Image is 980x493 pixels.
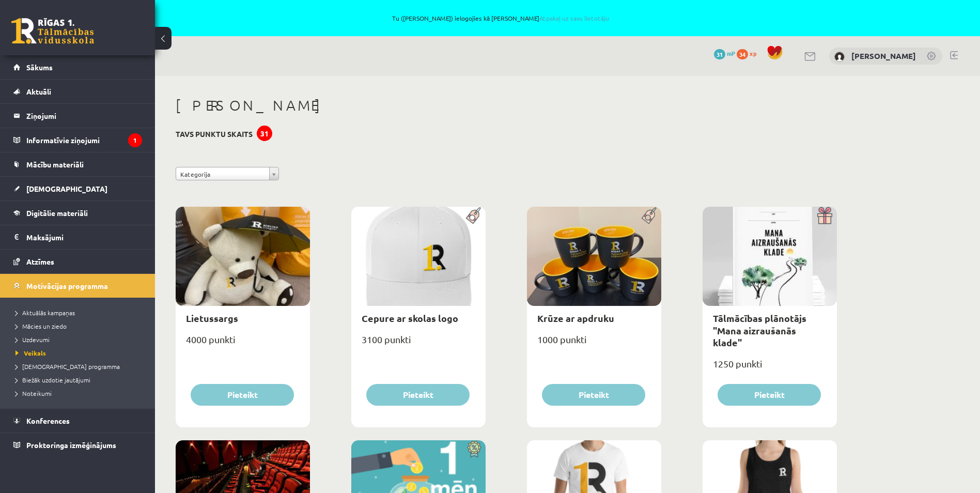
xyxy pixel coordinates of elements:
[257,126,272,141] div: 31
[13,201,142,225] a: Digitālie materiāli
[128,133,142,147] i: 1
[13,250,142,273] a: Atzīmes
[13,225,142,249] a: Maksājumi
[26,63,53,72] span: Sākums
[26,104,142,128] legend: Ziņojumi
[176,331,310,357] div: 4000 punkti
[191,384,294,406] button: Pieteikt
[13,128,142,152] a: Informatīvie ziņojumi1
[119,15,882,21] span: Tu ([PERSON_NAME]) ielogojies kā [PERSON_NAME]
[714,49,735,57] a: 31 mP
[26,257,54,266] span: Atzīmes
[13,274,142,298] a: Motivācijas programma
[13,177,142,201] a: [DEMOGRAPHIC_DATA]
[15,389,52,397] span: Noteikumi
[542,384,645,406] button: Pieteikt
[15,322,67,330] span: Mācies un ziedo
[26,440,116,450] span: Proktoringa izmēģinājums
[714,49,725,59] span: 31
[26,225,142,249] legend: Maksājumi
[713,312,806,348] a: Tālmācības plānotājs "Mana aizraušanās klade"
[703,355,837,381] div: 1250 punkti
[539,14,609,22] a: Atpakaļ uz savu lietotāju
[13,152,142,176] a: Mācību materiāli
[15,335,50,344] span: Uzdevumi
[15,349,46,357] span: Veikals
[527,331,661,357] div: 1000 punkti
[814,207,837,224] img: Dāvana ar pārsteigumu
[737,49,761,57] a: 34 xp
[737,49,748,59] span: 34
[638,207,661,224] img: Populāra prece
[366,384,470,406] button: Pieteikt
[13,55,142,79] a: Sākums
[26,281,108,290] span: Motivācijas programma
[750,49,756,57] span: xp
[11,18,94,44] a: Rīgas 1. Tālmācības vidusskola
[26,160,84,169] span: Mācību materiāli
[15,308,145,317] a: Aktuālās kampaņas
[15,321,145,331] a: Mācies un ziedo
[13,80,142,103] a: Aktuāli
[26,184,107,193] span: [DEMOGRAPHIC_DATA]
[180,167,265,181] span: Kategorija
[718,384,821,406] button: Pieteikt
[26,87,51,96] span: Aktuāli
[13,409,142,433] a: Konferences
[15,375,145,384] a: Biežāk uzdotie jautājumi
[15,376,90,384] span: Biežāk uzdotie jautājumi
[834,52,845,62] img: Marija Vorobeja
[15,389,145,398] a: Noteikumi
[362,312,458,324] a: Cepure ar skolas logo
[15,348,145,358] a: Veikals
[537,312,614,324] a: Krūze ar apdruku
[176,130,253,138] h3: Tavs punktu skaits
[15,309,75,317] span: Aktuālās kampaņas
[15,362,120,371] span: [DEMOGRAPHIC_DATA] programma
[351,331,486,357] div: 3100 punkti
[13,433,142,457] a: Proktoringa izmēģinājums
[462,207,486,224] img: Populāra prece
[851,51,916,61] a: [PERSON_NAME]
[15,362,145,371] a: [DEMOGRAPHIC_DATA] programma
[176,97,837,114] h1: [PERSON_NAME]
[176,167,279,180] a: Kategorija
[15,335,145,344] a: Uzdevumi
[26,416,70,425] span: Konferences
[186,312,238,324] a: Lietussargs
[26,128,142,152] legend: Informatīvie ziņojumi
[26,208,88,218] span: Digitālie materiāli
[462,440,486,458] img: Atlaide
[13,104,142,128] a: Ziņojumi
[727,49,735,57] span: mP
